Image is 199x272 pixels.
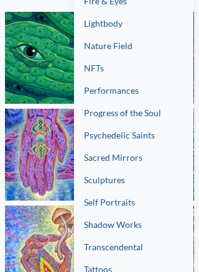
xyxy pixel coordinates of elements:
[74,57,193,79] a: NFTs
[74,102,193,124] a: Progress of the Soul
[74,12,193,35] a: Lightbody
[74,236,193,258] a: Transcendental
[74,191,193,214] a: Self Portraits
[74,79,193,102] a: Performances
[74,147,193,169] a: Sacred Mirrors
[74,169,193,191] a: Sculptures
[74,35,193,57] a: Nature Field
[74,214,193,236] a: Shadow Works
[74,124,193,147] a: Psychedelic Saints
